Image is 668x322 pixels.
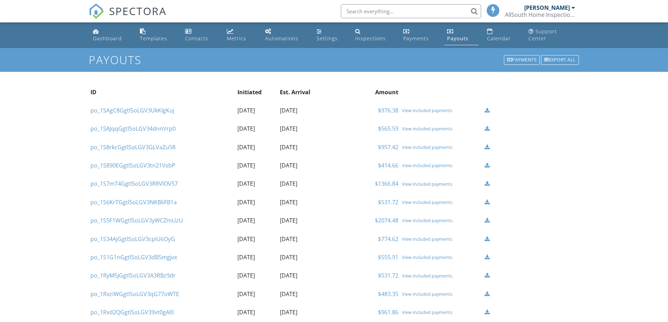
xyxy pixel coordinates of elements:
a: po_1S1G1nGgtlSoLGV3dB5mgjvx [90,253,177,261]
a: po_1RxziWGgtlSoLGV3qG77oWTE [90,290,179,298]
a: Settings [314,25,347,45]
td: [DATE] [236,193,278,211]
a: po_1S6KrTGgtlSoLGV3NKB6FB1a [90,198,177,206]
a: po_1SAgC8GgtlSoLGV3UkKIgKuj [90,107,174,114]
a: View included payments [402,273,481,279]
td: [DATE] [278,303,330,321]
a: po_1S8rkcGgtlSoLGV3GLVaZu5R [90,143,176,151]
div: AllSouth Home Inspections [505,11,575,18]
td: [DATE] [278,193,330,211]
a: Payments [503,54,541,66]
div: Inspections [355,35,386,42]
a: View included payments [402,309,481,315]
a: po_1S5F1WGgtlSoLGV3yWCZmUzU [90,217,183,224]
a: $774.62 [378,235,398,243]
div: Metrics [227,35,246,42]
div: Dashboard [93,35,122,42]
a: $976.38 [378,107,398,114]
a: Support Center [526,25,578,45]
div: Settings [317,35,338,42]
td: [DATE] [236,101,278,119]
a: $555.91 [378,253,398,261]
td: [DATE] [236,266,278,285]
td: [DATE] [278,101,330,119]
span: SPECTORA [109,4,167,18]
a: po_1S890EGgtlSoLGV3tn21VsbP [90,162,175,169]
div: Support Center [528,28,557,42]
td: [DATE] [278,119,330,138]
td: [DATE] [236,174,278,193]
td: [DATE] [236,156,278,174]
td: [DATE] [278,248,330,266]
td: [DATE] [278,211,330,229]
a: po_1RyM5jGgtlSoLGV3A3RBz9dr [90,272,176,279]
th: Amount [330,83,400,101]
a: View included payments [402,291,481,297]
td: [DATE] [236,119,278,138]
div: Templates [140,35,167,42]
a: $2074.48 [375,217,398,224]
a: $414.66 [378,162,398,169]
td: [DATE] [236,230,278,248]
td: [DATE] [236,138,278,156]
h1: Payouts [89,54,580,66]
a: po_1SAJqqGgtlSoLGV34dnnVrp0 [90,125,176,132]
a: View included payments [402,218,481,223]
a: Metrics [224,25,257,45]
a: View included payments [402,181,481,187]
a: View included payments [402,144,481,150]
td: [DATE] [236,285,278,303]
a: View included payments [402,126,481,131]
div: Calendar [487,35,511,42]
div: Automations [265,35,298,42]
a: Automations (Basic) [262,25,308,45]
td: [DATE] [278,285,330,303]
div: Contacts [185,35,208,42]
a: po_1S7mT4GgtlSoLGV3R8VlOV57 [90,180,178,187]
td: [DATE] [278,156,330,174]
td: [DATE] [236,211,278,229]
th: Initiated [236,83,278,101]
a: $531.72 [378,198,398,206]
a: $483.35 [378,290,398,298]
a: View included payments [402,163,481,168]
td: [DATE] [278,138,330,156]
a: View included payments [402,236,481,242]
div: Payments [403,35,429,42]
input: Search everything... [341,4,481,18]
td: [DATE] [236,248,278,266]
a: $565.59 [378,125,398,132]
a: Calendar [484,25,520,45]
div: Payments [504,55,540,65]
div: View included payments [402,108,481,113]
a: View included payments [402,199,481,205]
td: [DATE] [278,266,330,285]
a: Export all [540,54,580,66]
a: Contacts [182,25,218,45]
a: $1366.84 [375,180,398,187]
a: SPECTORA [89,9,167,24]
a: $531.72 [378,272,398,279]
img: The Best Home Inspection Software - Spectora [89,4,104,19]
a: po_1Rxd2QGgtlSoLGV39vt0gAl0 [90,308,174,316]
a: Templates [137,25,177,45]
a: View included payments [402,254,481,260]
div: Payouts [447,35,468,42]
a: $961.86 [378,308,398,316]
a: Payments [400,25,439,45]
div: Export all [541,55,579,65]
a: Payouts [444,25,479,45]
td: [DATE] [278,230,330,248]
a: $957.42 [378,143,398,151]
